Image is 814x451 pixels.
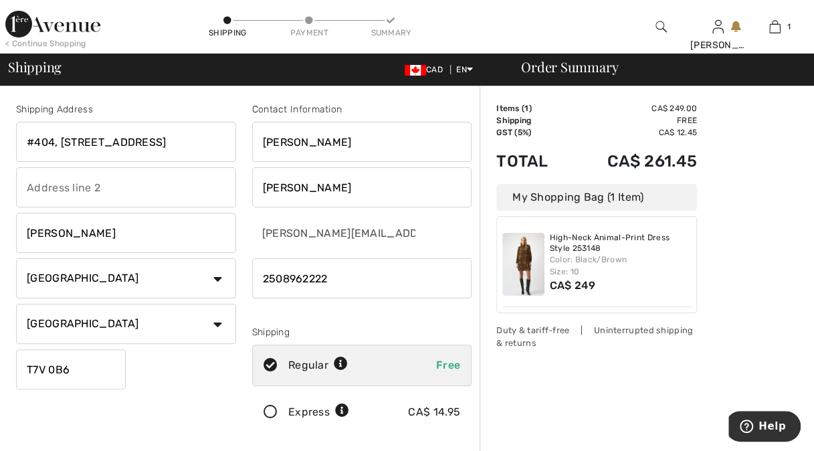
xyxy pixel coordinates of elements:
[550,233,692,254] a: High-Neck Animal-Print Dress Style 253148
[252,213,417,253] input: E-mail
[371,27,411,39] div: Summary
[436,359,460,371] span: Free
[5,11,100,37] img: 1ère Avenue
[16,102,236,116] div: Shipping Address
[405,65,448,74] span: CAD
[655,19,667,35] img: search the website
[728,411,801,444] iframe: Opens a widget where you can find more information
[252,102,472,116] div: Contact Information
[496,184,697,211] div: My Shopping Bag (1 Item)
[712,20,724,33] a: Sign In
[496,102,570,114] td: Items ( )
[5,37,86,50] div: < Continue Shopping
[288,357,348,373] div: Regular
[16,349,126,389] input: Zip/Postal Code
[16,167,236,207] input: Address line 2
[712,19,724,35] img: My Info
[570,114,697,126] td: Free
[524,104,528,113] span: 1
[16,122,236,162] input: Address line 1
[456,65,473,74] span: EN
[787,21,791,33] span: 1
[289,27,329,39] div: Payment
[570,102,697,114] td: CA$ 249.00
[496,324,697,349] div: Duty & tariff-free | Uninterrupted shipping & returns
[252,258,472,298] input: Mobile
[207,27,247,39] div: Shipping
[550,254,692,278] div: Color: Black/Brown Size: 10
[496,114,570,126] td: Shipping
[570,139,697,184] td: CA$ 261.45
[496,126,570,139] td: GST (5%)
[252,325,472,339] div: Shipping
[747,19,803,35] a: 1
[8,60,62,74] span: Shipping
[690,38,746,52] div: [PERSON_NAME]
[505,60,806,74] div: Order Summary
[252,122,472,162] input: First name
[570,126,697,139] td: CA$ 12.45
[550,279,595,292] span: CA$ 249
[502,233,544,296] img: High-Neck Animal-Print Dress Style 253148
[769,19,781,35] img: My Bag
[16,213,236,253] input: City
[252,167,472,207] input: Last name
[408,404,460,420] div: CA$ 14.95
[288,404,349,420] div: Express
[405,65,426,76] img: Canadian Dollar
[496,139,570,184] td: Total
